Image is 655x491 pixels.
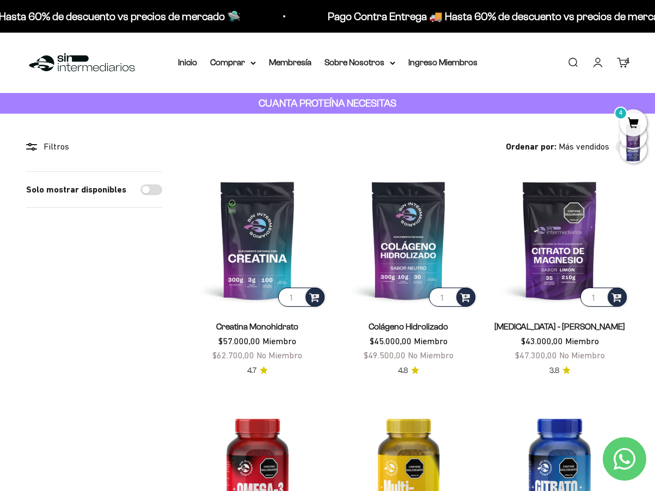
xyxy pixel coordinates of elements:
span: $43.000,00 [521,336,563,346]
strong: CUANTA PROTEÍNA NECESITAS [259,97,396,109]
a: Colágeno Hidrolizado [369,322,448,331]
mark: 4 [614,107,627,120]
span: $47.300,00 [515,350,557,360]
span: Ordenar por: [506,140,556,154]
span: No Miembro [256,350,302,360]
a: Inicio [178,58,197,67]
span: Miembro [262,336,296,346]
span: No Miembro [559,350,605,360]
summary: Sobre Nosotros [325,55,395,70]
a: 4.74.7 de 5.0 estrellas [247,365,268,377]
div: Filtros [26,140,162,154]
a: Membresía [269,58,311,67]
a: [MEDICAL_DATA] - [PERSON_NAME] [494,322,625,331]
a: 4 [617,57,629,69]
summary: Comprar [210,55,256,70]
label: Solo mostrar disponibles [26,183,126,197]
a: 3.83.8 de 5.0 estrellas [549,365,571,377]
div: 4 [625,54,630,68]
button: Más vendidos [559,140,629,154]
a: Creatina Monohidrato [216,322,298,331]
span: Miembro [565,336,599,346]
a: 4.84.8 de 5.0 estrellas [398,365,419,377]
span: No Miembro [408,350,454,360]
span: 3.8 [549,365,559,377]
a: Ingreso Miembros [408,58,478,67]
span: $62.700,00 [212,350,254,360]
span: 4.7 [247,365,256,377]
a: 4 [620,118,647,130]
span: $49.500,00 [364,350,406,360]
span: $57.000,00 [218,336,260,346]
span: Más vendidos [559,140,609,154]
span: 4.8 [398,365,408,377]
span: $45.000,00 [370,336,412,346]
span: Miembro [414,336,448,346]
